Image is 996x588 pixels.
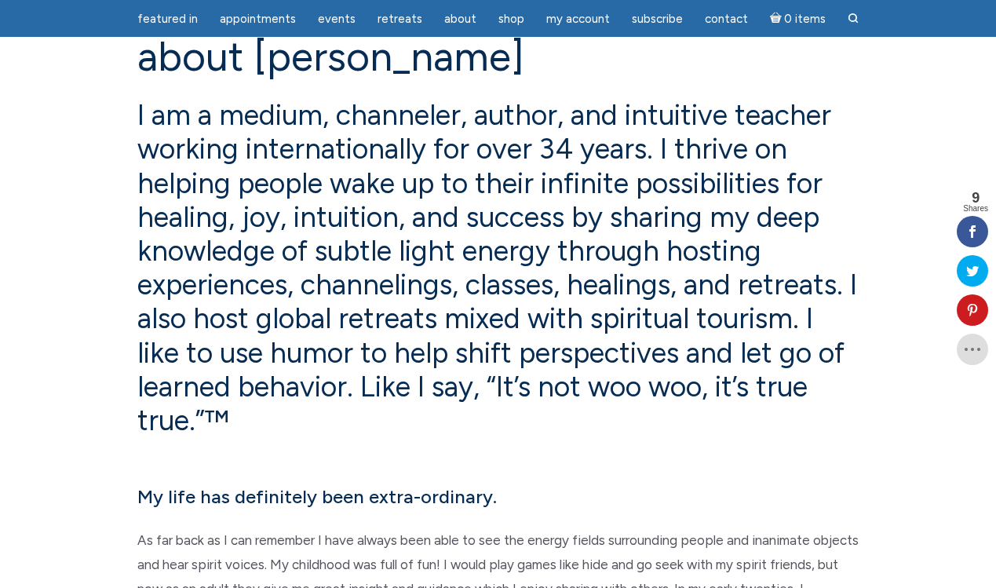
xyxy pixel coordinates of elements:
a: Events [308,4,365,35]
a: Subscribe [622,4,692,35]
span: Retreats [378,12,422,26]
span: My life has definitely been extra-ordinary. [137,485,497,508]
span: featured in [137,12,198,26]
span: Shop [498,12,524,26]
span: Appointments [220,12,296,26]
a: Contact [695,4,757,35]
a: Appointments [210,4,305,35]
a: Shop [489,4,534,35]
h1: About [PERSON_NAME] [137,35,859,79]
span: 9 [963,191,988,205]
a: featured in [128,4,207,35]
span: My Account [546,12,610,26]
i: Cart [770,12,785,26]
a: Retreats [368,4,432,35]
a: Cart0 items [761,2,836,35]
span: 0 items [784,13,826,25]
a: My Account [537,4,619,35]
span: Shares [963,205,988,213]
span: Events [318,12,356,26]
span: About [444,12,476,26]
h4: I am a medium, channeler, author, and intuitive teacher working internationally for over 34 years... [137,98,859,437]
a: About [435,4,486,35]
span: Contact [705,12,748,26]
span: Subscribe [632,12,683,26]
